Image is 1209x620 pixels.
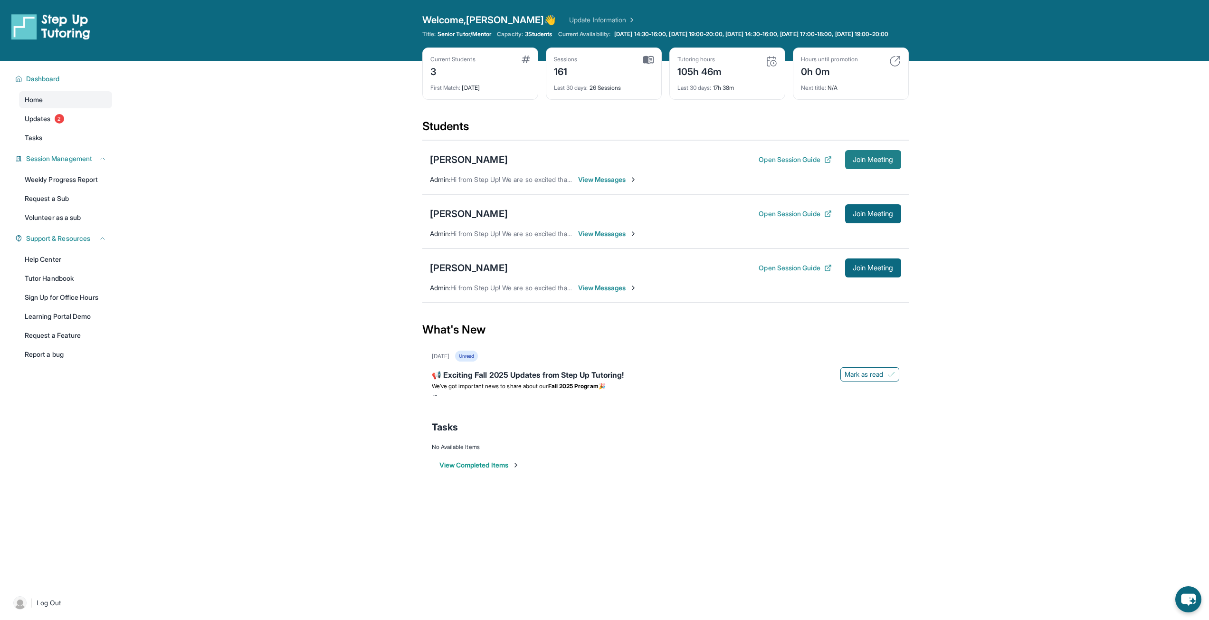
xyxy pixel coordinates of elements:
[522,56,530,63] img: card
[430,84,461,91] span: First Match :
[558,30,610,38] span: Current Availability:
[422,309,909,351] div: What's New
[422,119,909,140] div: Students
[19,327,112,344] a: Request a Feature
[677,63,722,78] div: 105h 46m
[554,84,588,91] span: Last 30 days :
[525,30,552,38] span: 3 Students
[629,284,637,292] img: Chevron-Right
[554,78,654,92] div: 26 Sessions
[599,382,606,390] span: 🎉
[554,63,578,78] div: 161
[432,353,449,360] div: [DATE]
[430,261,508,275] div: [PERSON_NAME]
[450,229,1208,238] span: Hi from Step Up! We are so excited that you are matched with one another. Please use this space t...
[455,351,478,362] div: Unread
[759,155,831,164] button: Open Session Guide
[25,114,51,124] span: Updates
[430,56,476,63] div: Current Students
[759,263,831,273] button: Open Session Guide
[19,289,112,306] a: Sign Up for Office Hours
[801,78,901,92] div: N/A
[578,283,638,293] span: View Messages
[422,30,436,38] span: Title:
[37,598,61,608] span: Log Out
[853,157,894,162] span: Join Meeting
[19,270,112,287] a: Tutor Handbook
[845,370,884,379] span: Mark as read
[25,133,42,143] span: Tasks
[677,78,777,92] div: 17h 38m
[643,56,654,64] img: card
[614,30,888,38] span: [DATE] 14:30-16:00, [DATE] 19:00-20:00, [DATE] 14:30-16:00, [DATE] 17:00-18:00, [DATE] 19:00-20:00
[450,284,1175,292] span: Hi from Step Up! We are so excited that you are matched with one another. Please use this space t...
[26,74,60,84] span: Dashboard
[801,84,827,91] span: Next title :
[432,420,458,434] span: Tasks
[422,13,556,27] span: Welcome, [PERSON_NAME] 👋
[548,382,599,390] strong: Fall 2025 Program
[10,592,112,613] a: |Log Out
[840,367,899,382] button: Mark as read
[853,211,894,217] span: Join Meeting
[432,443,899,451] div: No Available Items
[554,56,578,63] div: Sessions
[629,230,637,238] img: Chevron-Right
[1175,586,1201,612] button: chat-button
[19,190,112,207] a: Request a Sub
[22,74,106,84] button: Dashboard
[889,56,901,67] img: card
[845,258,901,277] button: Join Meeting
[26,234,90,243] span: Support & Resources
[432,382,548,390] span: We’ve got important news to share about our
[677,84,712,91] span: Last 30 days :
[19,251,112,268] a: Help Center
[766,56,777,67] img: card
[13,596,27,610] img: user-img
[450,175,1199,183] span: Hi from Step Up! We are so excited that you are matched with one another. Please use this space t...
[19,308,112,325] a: Learning Portal Demo
[430,284,450,292] span: Admin :
[845,204,901,223] button: Join Meeting
[22,234,106,243] button: Support & Resources
[19,346,112,363] a: Report a bug
[19,129,112,146] a: Tasks
[801,63,858,78] div: 0h 0m
[430,78,530,92] div: [DATE]
[853,265,894,271] span: Join Meeting
[497,30,523,38] span: Capacity:
[19,91,112,108] a: Home
[629,176,637,183] img: Chevron-Right
[439,460,520,470] button: View Completed Items
[430,175,450,183] span: Admin :
[626,15,636,25] img: Chevron Right
[430,207,508,220] div: [PERSON_NAME]
[432,369,899,382] div: 📢 Exciting Fall 2025 Updates from Step Up Tutoring!
[801,56,858,63] div: Hours until promotion
[438,30,491,38] span: Senior Tutor/Mentor
[30,597,33,609] span: |
[11,13,90,40] img: logo
[19,209,112,226] a: Volunteer as a sub
[612,30,890,38] a: [DATE] 14:30-16:00, [DATE] 19:00-20:00, [DATE] 14:30-16:00, [DATE] 17:00-18:00, [DATE] 19:00-20:00
[26,154,92,163] span: Session Management
[430,229,450,238] span: Admin :
[759,209,831,219] button: Open Session Guide
[578,229,638,238] span: View Messages
[887,371,895,378] img: Mark as read
[845,150,901,169] button: Join Meeting
[569,15,636,25] a: Update Information
[430,153,508,166] div: [PERSON_NAME]
[677,56,722,63] div: Tutoring hours
[22,154,106,163] button: Session Management
[578,175,638,184] span: View Messages
[19,171,112,188] a: Weekly Progress Report
[55,114,64,124] span: 2
[430,63,476,78] div: 3
[19,110,112,127] a: Updates2
[25,95,43,105] span: Home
